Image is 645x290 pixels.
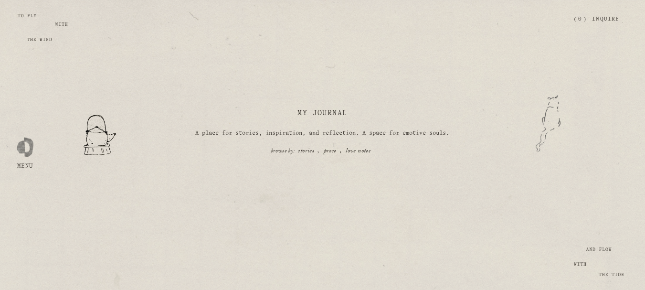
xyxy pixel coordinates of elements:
[175,129,469,138] p: A place for stories, inspiration, and reflection. A space for emotive souls.
[584,17,586,21] span: )
[592,11,619,28] a: Inquire
[346,146,370,157] a: love notes
[298,146,314,157] a: stories
[578,17,582,21] span: 0
[574,17,576,21] span: (
[574,16,586,23] a: (0)
[175,108,469,118] h1: My Journal
[324,146,337,157] a: prose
